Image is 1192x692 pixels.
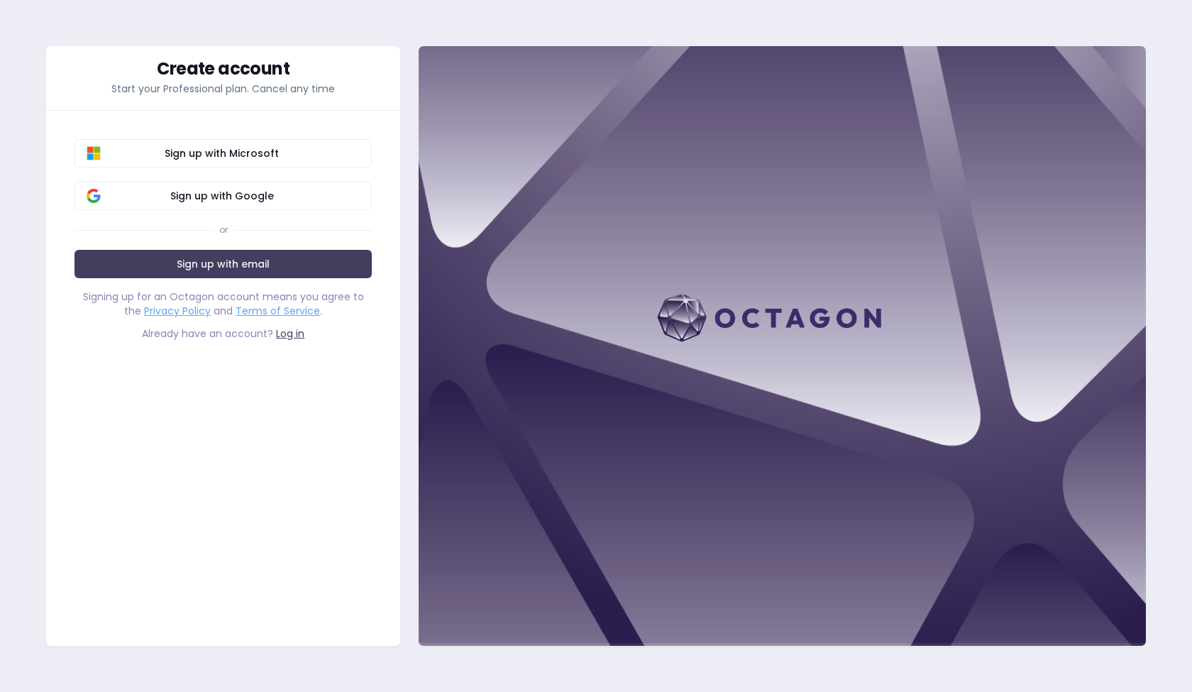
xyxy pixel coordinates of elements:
[74,182,372,210] button: Sign up with Google
[84,189,360,203] span: Sign up with Google
[74,60,372,77] div: Create account
[74,82,372,96] p: Start your Professional plan. Cancel any time
[74,250,372,278] a: Sign up with email
[74,139,372,167] button: Sign up with Microsoft
[236,304,320,318] a: Terms of Service
[219,224,228,236] div: or
[144,304,211,318] a: Privacy Policy
[74,326,372,341] div: Already have an account?
[74,290,372,318] div: Signing up for an Octagon account means you agree to the and .
[276,326,304,341] a: Log in
[84,146,360,160] span: Sign up with Microsoft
